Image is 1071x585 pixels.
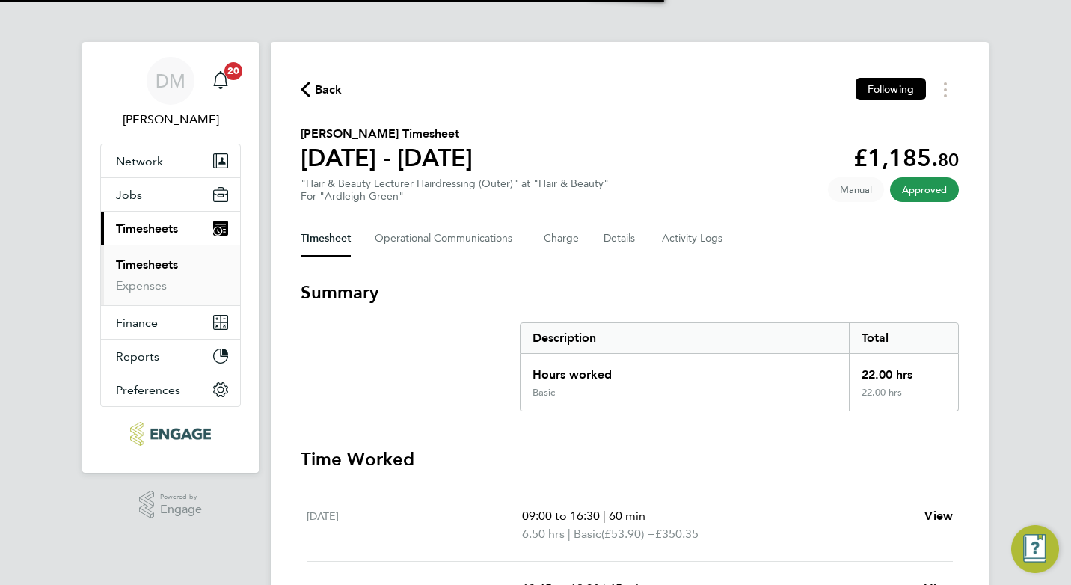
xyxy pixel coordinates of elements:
span: View [924,509,953,523]
span: 20 [224,62,242,80]
span: Powered by [160,491,202,503]
a: DM[PERSON_NAME] [100,57,241,129]
h1: [DATE] - [DATE] [301,143,473,173]
h2: [PERSON_NAME] Timesheet [301,125,473,143]
span: £350.35 [655,527,699,541]
a: Timesheets [116,257,178,272]
div: Summary [520,322,959,411]
span: Basic [574,525,601,543]
span: | [568,527,571,541]
div: Description [521,323,849,353]
span: 60 min [609,509,645,523]
div: [DATE] [307,507,522,543]
span: Reports [116,349,159,364]
div: Timesheets [101,245,240,305]
img: ncclondon-logo-retina.png [130,422,210,446]
button: Following [856,78,926,100]
div: Total [849,323,958,353]
div: For "Ardleigh Green" [301,190,609,203]
app-decimal: £1,185. [853,144,959,172]
button: Details [604,221,638,257]
a: View [924,507,953,525]
span: Back [315,81,343,99]
a: Powered byEngage [139,491,203,519]
button: Network [101,144,240,177]
a: Expenses [116,278,167,292]
span: Jobs [116,188,142,202]
button: Timesheets [101,212,240,245]
button: Timesheet [301,221,351,257]
span: (£53.90) = [601,527,655,541]
span: This timesheet was manually created. [828,177,884,202]
span: 6.50 hrs [522,527,565,541]
span: Finance [116,316,158,330]
button: Finance [101,306,240,339]
span: 09:00 to 16:30 [522,509,600,523]
span: | [603,509,606,523]
span: Timesheets [116,221,178,236]
button: Operational Communications [375,221,520,257]
span: Following [868,82,914,96]
div: "Hair & Beauty Lecturer Hairdressing (Outer)" at "Hair & Beauty" [301,177,609,203]
div: 22.00 hrs [849,387,958,411]
button: Activity Logs [662,221,725,257]
button: Timesheets Menu [932,78,959,101]
a: Go to home page [100,422,241,446]
div: 22.00 hrs [849,354,958,387]
div: Hours worked [521,354,849,387]
div: Basic [533,387,555,399]
nav: Main navigation [82,42,259,473]
span: Engage [160,503,202,516]
span: Network [116,154,163,168]
button: Reports [101,340,240,373]
h3: Summary [301,281,959,304]
span: Donna McClelland [100,111,241,129]
h3: Time Worked [301,447,959,471]
span: DM [156,71,185,91]
button: Back [301,80,343,99]
button: Jobs [101,178,240,211]
span: 80 [938,149,959,171]
button: Preferences [101,373,240,406]
span: This timesheet has been approved. [890,177,959,202]
button: Charge [544,221,580,257]
button: Engage Resource Center [1011,525,1059,573]
span: Preferences [116,383,180,397]
a: 20 [206,57,236,105]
